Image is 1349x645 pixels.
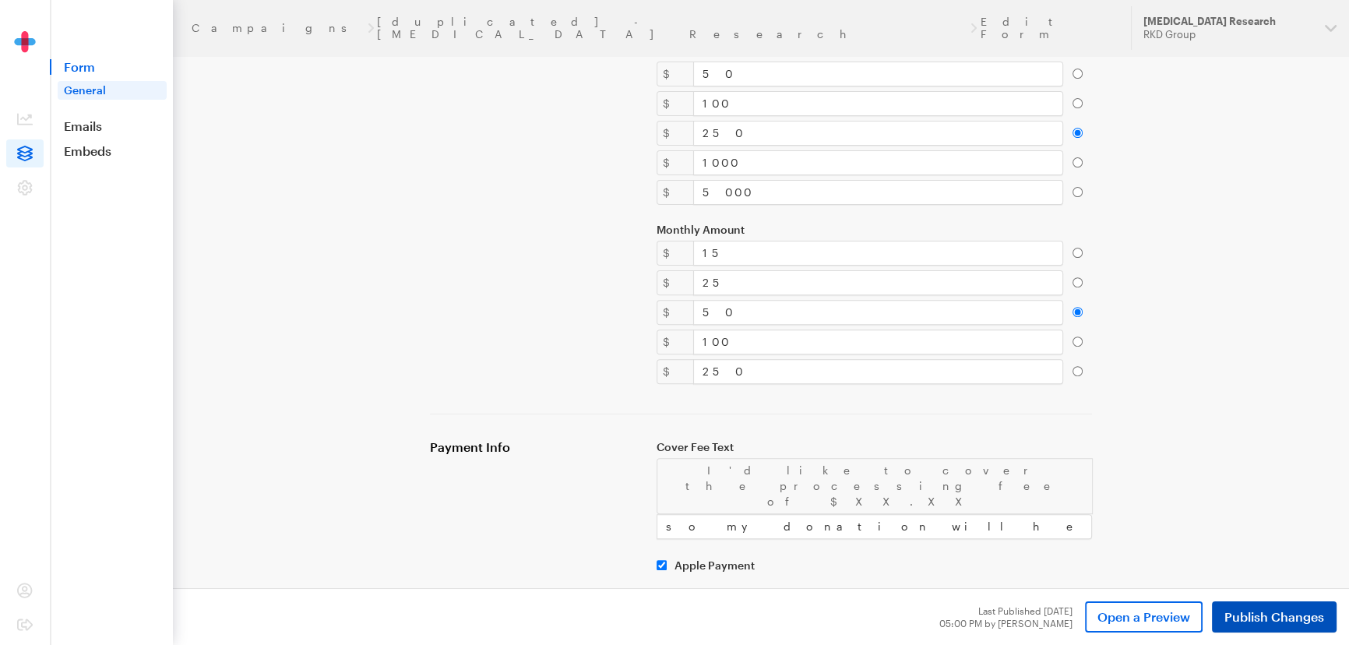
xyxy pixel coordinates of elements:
span: Form [50,59,173,75]
a: General [58,81,167,100]
label: Cover Fee Text [657,441,1092,453]
a: Embeds [50,143,173,159]
span: Publish Changes [1224,608,1324,626]
h4: Payment Info [430,439,638,455]
div: $ [657,330,694,354]
label: Monthly Amount [657,224,1092,236]
div: [MEDICAL_DATA] Research [1143,15,1312,28]
div: $ [657,180,694,205]
div: I'd like to cover the processing fee of $XX.XX [657,458,1093,514]
button: Publish Changes [1212,601,1337,633]
a: Emails [50,118,173,134]
a: [duplicated] - [MEDICAL_DATA] Research [377,16,967,41]
div: $ [657,241,694,266]
div: $ [657,62,694,86]
label: Apple Payment [667,559,755,572]
div: $ [657,121,694,146]
a: Campaigns [192,22,364,34]
div: $ [657,91,694,116]
span: Open a Preview [1097,608,1190,626]
div: $ [657,359,694,384]
div: RKD Group [1143,28,1312,41]
div: $ [657,150,694,175]
div: Last Published [DATE] 05:00 PM by [PERSON_NAME] [939,604,1073,629]
div: $ [657,300,694,325]
div: $ [657,270,694,295]
button: [MEDICAL_DATA] Research RKD Group [1131,6,1349,50]
a: Open a Preview [1085,601,1203,633]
